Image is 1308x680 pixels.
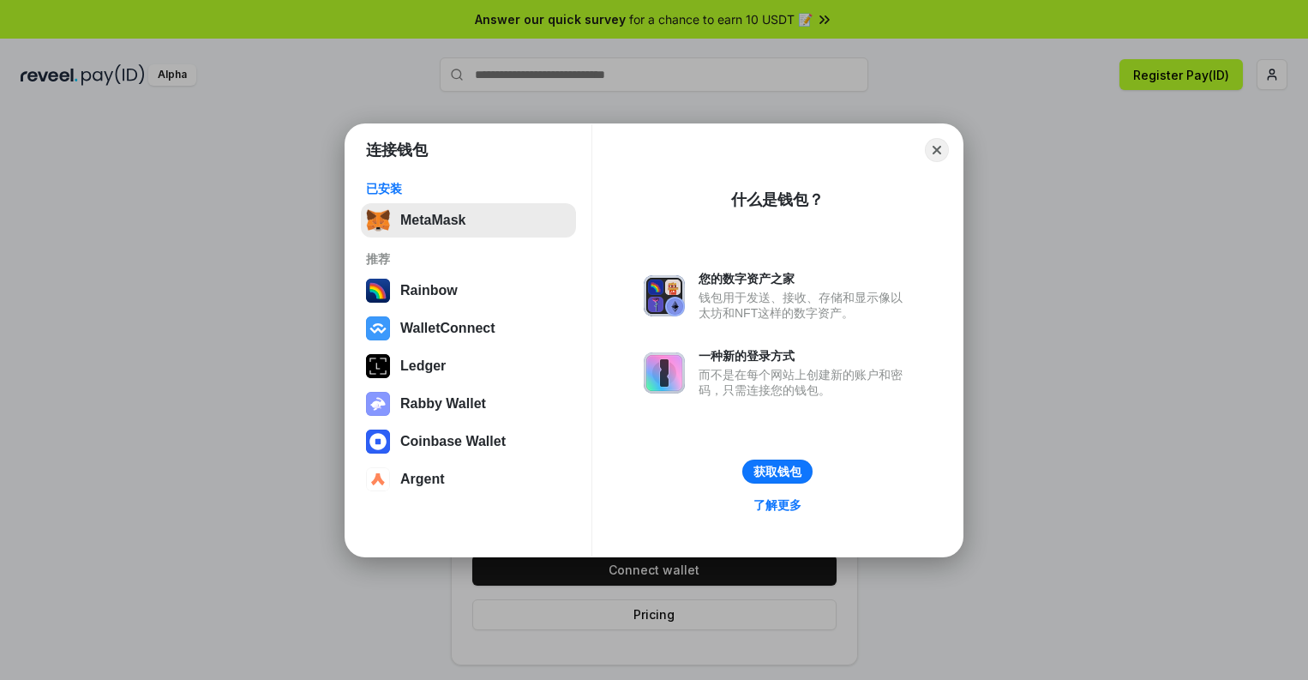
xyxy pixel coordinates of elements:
img: svg+xml,%3Csvg%20xmlns%3D%22http%3A%2F%2Fwww.w3.org%2F2000%2Fsvg%22%20fill%3D%22none%22%20viewBox... [644,352,685,394]
button: Argent [361,462,576,496]
img: svg+xml,%3Csvg%20xmlns%3D%22http%3A%2F%2Fwww.w3.org%2F2000%2Fsvg%22%20fill%3D%22none%22%20viewBox... [366,392,390,416]
div: WalletConnect [400,321,495,336]
a: 了解更多 [743,494,812,516]
div: 钱包用于发送、接收、存储和显示像以太坊和NFT这样的数字资产。 [699,290,911,321]
button: Ledger [361,349,576,383]
div: 什么是钱包？ [731,190,824,210]
div: 而不是在每个网站上创建新的账户和密码，只需连接您的钱包。 [699,367,911,398]
button: Rabby Wallet [361,387,576,421]
img: svg+xml,%3Csvg%20width%3D%2228%22%20height%3D%2228%22%20viewBox%3D%220%200%2028%2028%22%20fill%3D... [366,316,390,340]
div: 一种新的登录方式 [699,348,911,364]
button: Rainbow [361,274,576,308]
div: Ledger [400,358,446,374]
div: Coinbase Wallet [400,434,506,449]
img: svg+xml,%3Csvg%20width%3D%22120%22%20height%3D%22120%22%20viewBox%3D%220%200%20120%20120%22%20fil... [366,279,390,303]
button: Coinbase Wallet [361,424,576,459]
button: 获取钱包 [742,460,813,484]
div: 推荐 [366,251,571,267]
div: 获取钱包 [753,464,801,479]
img: svg+xml,%3Csvg%20xmlns%3D%22http%3A%2F%2Fwww.w3.org%2F2000%2Fsvg%22%20width%3D%2228%22%20height%3... [366,354,390,378]
img: svg+xml,%3Csvg%20width%3D%2228%22%20height%3D%2228%22%20viewBox%3D%220%200%2028%2028%22%20fill%3D... [366,467,390,491]
div: MetaMask [400,213,465,228]
div: 了解更多 [753,497,801,513]
div: 已安装 [366,181,571,196]
button: Close [925,138,949,162]
div: Argent [400,472,445,487]
div: Rainbow [400,283,458,298]
img: svg+xml,%3Csvg%20fill%3D%22none%22%20height%3D%2233%22%20viewBox%3D%220%200%2035%2033%22%20width%... [366,208,390,232]
div: 您的数字资产之家 [699,271,911,286]
button: WalletConnect [361,311,576,346]
div: Rabby Wallet [400,396,486,412]
img: svg+xml,%3Csvg%20xmlns%3D%22http%3A%2F%2Fwww.w3.org%2F2000%2Fsvg%22%20fill%3D%22none%22%20viewBox... [644,275,685,316]
button: MetaMask [361,203,576,238]
img: svg+xml,%3Csvg%20width%3D%2228%22%20height%3D%2228%22%20viewBox%3D%220%200%2028%2028%22%20fill%3D... [366,430,390,454]
h1: 连接钱包 [366,140,428,160]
